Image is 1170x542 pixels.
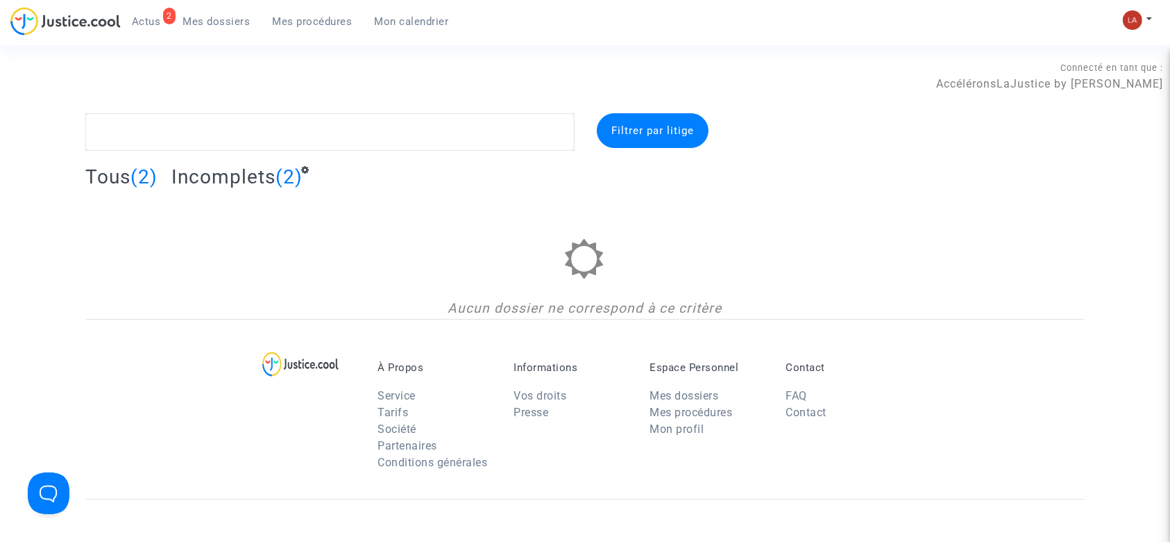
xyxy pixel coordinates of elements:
span: Filtrer par litige [611,124,694,137]
p: Espace Personnel [650,361,765,374]
div: Aucun dossier ne correspond à ce critère [85,299,1085,319]
img: jc-logo.svg [10,7,121,35]
img: 3f9b7d9779f7b0ffc2b90d026f0682a9 [1123,10,1142,30]
a: FAQ [786,389,807,402]
span: (2) [130,165,158,188]
a: Mes dossiers [172,11,262,32]
a: Mon profil [650,422,704,436]
a: Tarifs [378,406,408,419]
a: Contact [786,406,826,419]
a: Presse [514,406,548,419]
p: Contact [786,361,901,374]
a: Société [378,422,416,436]
span: (2) [275,165,303,188]
img: logo-lg.svg [262,352,339,377]
a: Mon calendrier [364,11,460,32]
a: Vos droits [514,389,566,402]
span: Mon calendrier [375,15,449,28]
span: Tous [85,165,130,188]
iframe: Help Scout Beacon - Open [28,473,69,514]
span: Connecté en tant que : [1060,63,1163,73]
span: Incomplets [171,165,275,188]
a: Mes procédures [650,406,732,419]
div: 2 [163,8,176,24]
a: Conditions générales [378,456,487,469]
p: À Propos [378,361,493,374]
a: Partenaires [378,439,437,452]
a: Mes procédures [262,11,364,32]
a: 2Actus [121,11,172,32]
span: Mes procédures [273,15,353,28]
a: Service [378,389,416,402]
span: Actus [132,15,161,28]
span: Mes dossiers [183,15,251,28]
p: Informations [514,361,629,374]
a: Mes dossiers [650,389,718,402]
